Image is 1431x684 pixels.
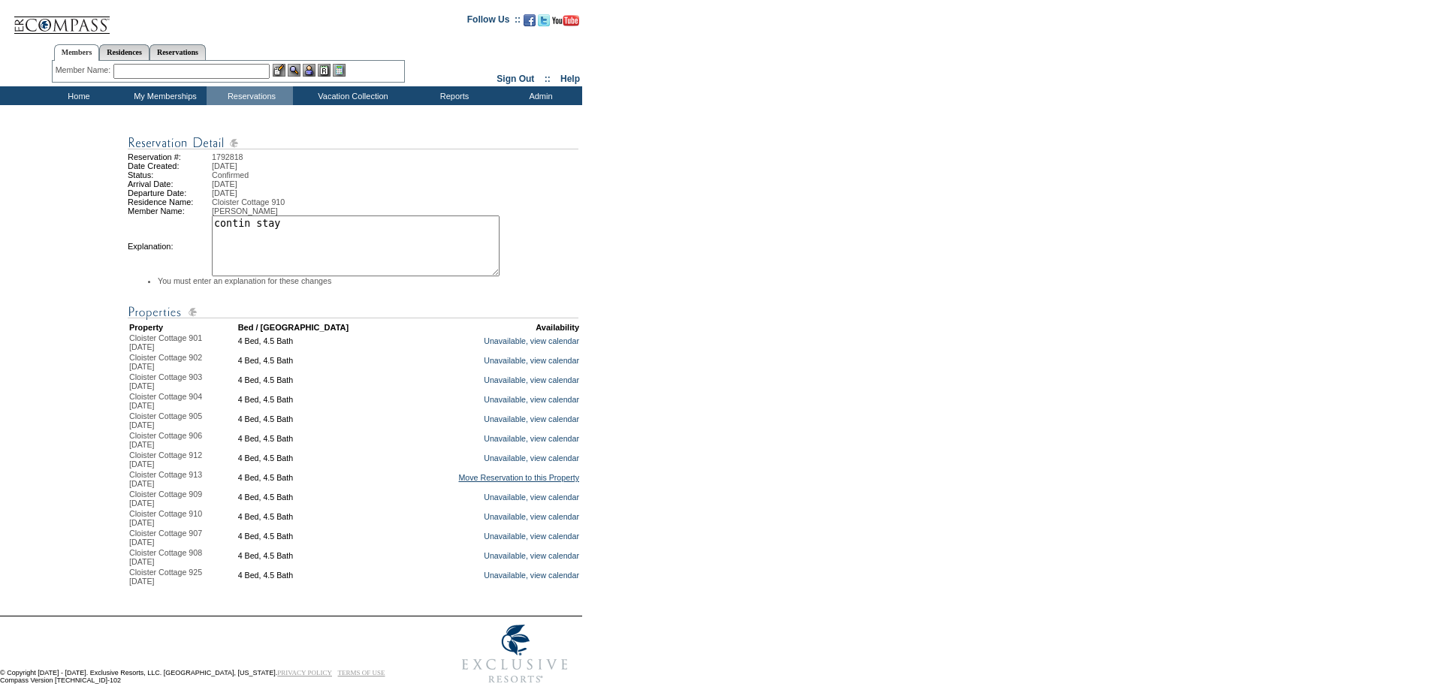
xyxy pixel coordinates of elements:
[129,353,237,362] div: Cloister Cottage 902
[129,440,155,449] span: [DATE]
[238,529,401,547] td: 4 Bed, 4.5 Bath
[338,669,385,676] a: TERMS OF USE
[129,392,237,401] div: Cloister Cottage 904
[303,64,315,77] img: Impersonate
[293,86,409,105] td: Vacation Collection
[484,532,579,541] a: Unavailable, view calendar
[129,529,237,538] div: Cloister Cottage 907
[484,453,579,463] a: Unavailable, view calendar
[484,356,579,365] a: Unavailable, view calendar
[129,381,155,390] span: [DATE]
[129,557,155,566] span: [DATE]
[484,493,579,502] a: Unavailable, view calendar
[484,336,579,345] a: Unavailable, view calendar
[129,342,155,351] span: [DATE]
[524,14,536,26] img: Become our fan on Facebook
[496,86,582,105] td: Admin
[212,161,237,170] span: [DATE]
[538,19,550,28] a: Follow us on Twitter
[484,375,579,384] a: Unavailable, view calendar
[128,179,212,188] td: Arrival Date:
[54,44,100,61] a: Members
[484,414,579,423] a: Unavailable, view calendar
[158,276,581,285] li: You must enter an explanation for these changes
[238,353,401,371] td: 4 Bed, 4.5 Bath
[34,86,120,105] td: Home
[207,86,293,105] td: Reservations
[128,134,578,152] img: Reservation Detail
[552,19,579,28] a: Subscribe to our YouTube Channel
[467,13,521,31] td: Follow Us ::
[212,206,278,215] span: [PERSON_NAME]
[120,86,207,105] td: My Memberships
[128,303,578,321] img: Reservation Detail
[129,568,237,577] div: Cloister Cottage 925
[129,431,237,440] div: Cloister Cottage 906
[129,411,237,420] div: Cloister Cottage 905
[333,64,346,77] img: b_calculator.gif
[128,170,212,179] td: Status:
[99,44,149,60] a: Residences
[128,152,212,161] td: Reservation #:
[318,64,331,77] img: Reservations
[484,571,579,580] a: Unavailable, view calendar
[238,490,401,508] td: 4 Bed, 4.5 Bath
[212,170,249,179] span: Confirmed
[484,551,579,560] a: Unavailable, view calendar
[212,188,237,197] span: [DATE]
[129,538,155,547] span: [DATE]
[129,509,237,518] div: Cloister Cottage 910
[129,548,237,557] div: Cloister Cottage 908
[238,323,401,332] td: Bed / [GEOGRAPHIC_DATA]
[277,669,332,676] a: PRIVACY POLICY
[212,197,285,206] span: Cloister Cottage 910
[212,152,243,161] span: 1792818
[129,420,155,429] span: [DATE]
[524,19,536,28] a: Become our fan on Facebook
[402,323,579,332] td: Availability
[273,64,285,77] img: b_edit.gif
[13,4,110,35] img: Compass Home
[484,512,579,521] a: Unavailable, view calendar
[238,431,401,449] td: 4 Bed, 4.5 Bath
[129,450,237,460] div: Cloister Cottage 912
[238,548,401,566] td: 4 Bed, 4.5 Bath
[129,577,155,586] span: [DATE]
[560,74,580,84] a: Help
[545,74,551,84] span: ::
[128,215,212,276] td: Explanation:
[497,74,534,84] a: Sign Out
[129,479,155,488] span: [DATE]
[238,411,401,429] td: 4 Bed, 4.5 Bath
[409,86,496,105] td: Reports
[238,372,401,390] td: 4 Bed, 4.5 Bath
[129,362,155,371] span: [DATE]
[129,490,237,499] div: Cloister Cottage 909
[238,509,401,527] td: 4 Bed, 4.5 Bath
[238,392,401,410] td: 4 Bed, 4.5 Bath
[238,333,401,351] td: 4 Bed, 4.5 Bath
[212,179,237,188] span: [DATE]
[288,64,300,77] img: View
[129,401,155,410] span: [DATE]
[238,568,401,586] td: 4 Bed, 4.5 Bath
[129,372,237,381] div: Cloister Cottage 903
[128,188,212,197] td: Departure Date:
[128,206,212,215] td: Member Name:
[129,470,237,479] div: Cloister Cottage 913
[238,470,401,488] td: 4 Bed, 4.5 Bath
[552,15,579,26] img: Subscribe to our YouTube Channel
[128,161,212,170] td: Date Created:
[129,518,155,527] span: [DATE]
[484,434,579,443] a: Unavailable, view calendar
[149,44,206,60] a: Reservations
[129,333,237,342] div: Cloister Cottage 901
[129,499,155,508] span: [DATE]
[538,14,550,26] img: Follow us on Twitter
[56,64,113,77] div: Member Name:
[484,395,579,404] a: Unavailable, view calendar
[129,460,155,469] span: [DATE]
[238,450,401,469] td: 4 Bed, 4.5 Bath
[128,197,212,206] td: Residence Name:
[458,473,579,482] a: Move Reservation to this Property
